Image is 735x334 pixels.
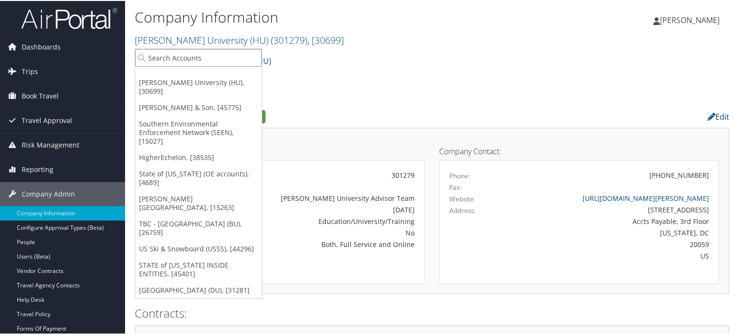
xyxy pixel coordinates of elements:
[135,33,344,46] a: [PERSON_NAME] University (HU)
[22,34,61,58] span: Dashboards
[246,192,415,202] div: [PERSON_NAME] University Advisor Team
[22,181,75,205] span: Company Admin
[135,190,262,215] a: [PERSON_NAME][GEOGRAPHIC_DATA], [15263]
[653,5,729,34] a: [PERSON_NAME]
[246,215,415,225] div: Education/University/Training
[449,170,470,180] label: Phone:
[135,148,262,165] a: HigherEchelon, [38535]
[22,59,38,83] span: Trips
[135,74,262,99] a: [PERSON_NAME] University (HU), [30699]
[135,107,526,124] h2: Company Profile:
[135,115,262,148] a: Southern Environmental Enforcement Network (SEEN), [15027]
[246,204,415,214] div: [DATE]
[22,132,79,156] span: Risk Management
[135,281,262,297] a: [GEOGRAPHIC_DATA] (DU), [31281]
[135,99,262,115] a: [PERSON_NAME] & Son, [45775]
[449,205,476,214] label: Address:
[660,14,720,25] span: [PERSON_NAME]
[307,33,344,46] span: , [ 30699 ]
[135,256,262,281] a: STATE of [US_STATE] INSIDE ENTITIES, [45401]
[135,304,729,321] h2: Contracts:
[439,147,719,154] h4: Company Contact:
[135,165,262,190] a: State of [US_STATE] (OE accounts), [4689]
[145,147,425,154] h4: Account Details:
[449,182,462,191] label: Fax:
[246,169,415,179] div: 301279
[22,157,53,181] span: Reporting
[135,6,531,26] h1: Company Information
[708,111,729,121] a: Edit
[22,83,59,107] span: Book Travel
[135,215,262,240] a: TBC - [GEOGRAPHIC_DATA] (BU), [26759]
[583,193,709,202] a: [URL][DOMAIN_NAME][PERSON_NAME]
[649,169,709,179] div: [PHONE_NUMBER]
[271,33,307,46] span: ( 301279 )
[246,227,415,237] div: No
[246,238,415,248] div: Both, Full Service and Online
[518,215,710,225] div: Accts Payable, 3rd Floor
[21,6,117,29] img: airportal-logo.png
[518,238,710,248] div: 20059
[135,240,262,256] a: US Ski & Snowboard (USSS), [44296]
[518,204,710,214] div: [STREET_ADDRESS]
[449,193,476,203] label: Website:
[518,227,710,237] div: [US_STATE], DC
[135,48,262,66] input: Search Accounts
[518,250,710,260] div: US
[22,108,72,132] span: Travel Approval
